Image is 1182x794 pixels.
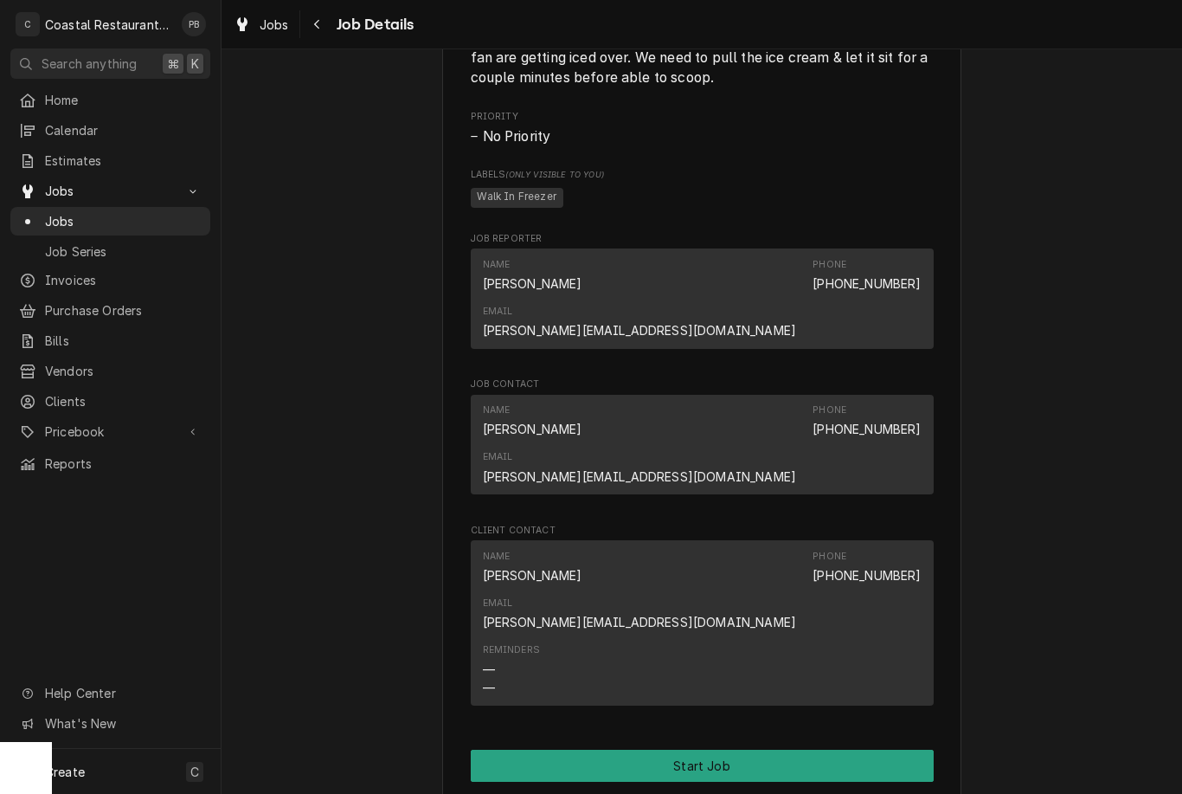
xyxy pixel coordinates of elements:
a: Go to Pricebook [10,417,210,446]
div: Name [483,550,582,584]
a: Job Series [10,237,210,266]
div: Phone [813,403,921,438]
div: Client Contact [471,524,934,713]
span: Help Center [45,684,200,702]
span: Reason For Call [471,27,934,88]
div: Email [483,305,513,319]
span: C [190,763,199,781]
a: Go to Jobs [10,177,210,205]
div: [PERSON_NAME] [483,420,582,438]
div: No Priority [471,126,934,147]
div: Contact [471,395,934,495]
span: [object Object] [471,185,934,211]
span: Jobs [45,182,176,200]
div: C [16,12,40,36]
a: Calendar [10,116,210,145]
div: Phone [813,403,846,417]
a: [PHONE_NUMBER] [813,568,921,583]
div: [object Object] [471,168,934,210]
div: Name [483,403,511,417]
a: Vendors [10,357,210,385]
div: Email [483,597,513,610]
div: Name [483,550,511,564]
span: Bills [45,332,202,350]
a: Bills [10,326,210,355]
div: PB [182,12,206,36]
span: What's New [45,714,200,733]
span: Client Contact [471,524,934,538]
span: Job Contact [471,378,934,391]
a: Jobs [227,10,296,39]
a: [PHONE_NUMBER] [813,422,921,436]
button: Navigate back [304,10,331,38]
span: Invoices [45,271,202,289]
div: Job Reporter List [471,249,934,357]
a: Purchase Orders [10,296,210,325]
a: Clients [10,387,210,416]
span: Search anything [42,55,137,73]
a: [PERSON_NAME][EMAIL_ADDRESS][DOMAIN_NAME] [483,615,797,629]
span: Purchase Orders [45,301,202,320]
div: Phone [813,550,921,584]
a: Jobs [10,207,210,236]
span: Priority [471,110,934,124]
div: Email [483,450,513,464]
span: Estimates [45,152,202,170]
span: Reports [45,455,202,473]
span: Home [45,91,202,109]
a: Invoices [10,266,210,294]
div: Contact [471,540,934,706]
span: Create [45,765,85,779]
div: Coastal Restaurant Repair [45,16,172,34]
div: Phone [813,550,846,564]
div: Phone [813,258,921,293]
span: Job Reporter [471,232,934,246]
span: Pricebook [45,423,176,441]
button: Start Job [471,750,934,782]
span: Job Series [45,242,202,261]
span: Labels [471,168,934,182]
div: Client Contact List [471,540,934,713]
div: [PERSON_NAME] [483,274,582,293]
div: Job Contact [471,378,934,502]
span: Jobs [260,16,289,34]
div: Button Group Row [471,750,934,782]
div: Name [483,403,582,438]
span: Vendors [45,362,202,380]
span: ⌘ [167,55,179,73]
a: Go to Help Center [10,679,210,707]
div: Name [483,258,511,272]
button: Search anything⌘K [10,48,210,79]
div: Job Contact List [471,395,934,503]
div: — [483,661,495,679]
div: Reminders [483,643,540,657]
div: Email [483,450,797,485]
div: Phone [813,258,846,272]
a: Reports [10,449,210,478]
a: [PHONE_NUMBER] [813,276,921,291]
div: Name [483,258,582,293]
div: Priority [471,110,934,147]
span: Calendar [45,121,202,139]
span: Clients [45,392,202,410]
span: K [191,55,199,73]
div: Reminders [483,643,540,696]
div: Email [483,597,797,631]
div: Contact [471,249,934,349]
a: Estimates [10,146,210,175]
span: Job Details [331,13,414,36]
a: [PERSON_NAME][EMAIL_ADDRESS][DOMAIN_NAME] [483,469,797,484]
div: Email [483,305,797,339]
div: [PERSON_NAME] [483,566,582,584]
span: Jobs [45,212,202,230]
span: Priority [471,126,934,147]
div: Job Reporter [471,232,934,357]
span: (Only Visible to You) [505,170,603,179]
div: — [483,679,495,697]
a: Go to What's New [10,709,210,738]
a: Home [10,86,210,114]
span: Work Order ID: 14204 Freezer running at -10 consistently, covers on fan are getting iced over. We... [471,29,932,86]
div: Phill Blush's Avatar [182,12,206,36]
a: [PERSON_NAME][EMAIL_ADDRESS][DOMAIN_NAME] [483,323,797,338]
span: Walk In Freezer [471,188,563,209]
